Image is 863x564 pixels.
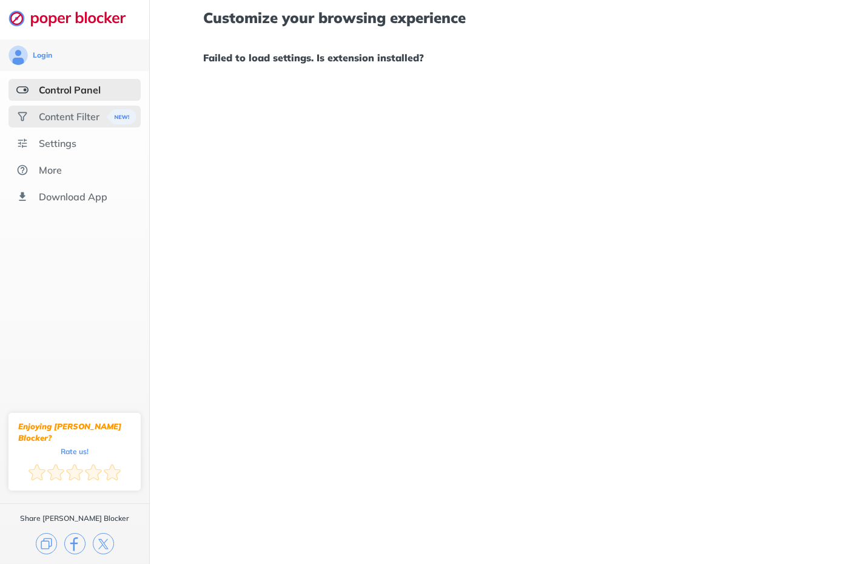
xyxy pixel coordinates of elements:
div: Login [33,50,52,60]
div: Enjoying [PERSON_NAME] Blocker? [18,421,131,444]
img: features-selected.svg [16,84,29,96]
div: Settings [39,137,76,149]
img: avatar.svg [8,46,28,65]
div: Content Filter [39,110,99,123]
img: menuBanner.svg [107,109,136,124]
img: facebook.svg [64,533,86,554]
img: logo-webpage.svg [8,10,139,27]
div: More [39,164,62,176]
h1: Failed to load settings. Is extension installed? [203,50,810,66]
img: x.svg [93,533,114,554]
div: Rate us! [61,449,89,454]
div: Download App [39,191,107,203]
img: about.svg [16,164,29,176]
div: Share [PERSON_NAME] Blocker [20,514,129,523]
img: settings.svg [16,137,29,149]
img: copy.svg [36,533,57,554]
h1: Customize your browsing experience [203,10,810,25]
img: social.svg [16,110,29,123]
img: download-app.svg [16,191,29,203]
div: Control Panel [39,84,101,96]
